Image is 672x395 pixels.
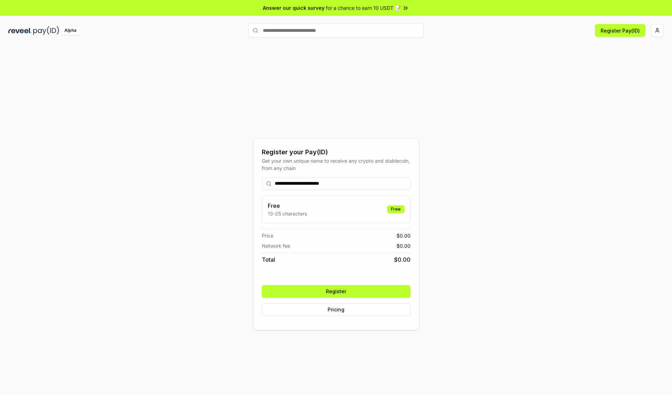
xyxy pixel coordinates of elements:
[394,255,411,264] span: $ 0.00
[268,210,307,217] p: 13-25 characters
[262,303,411,316] button: Pricing
[262,232,273,239] span: Price
[262,147,411,157] div: Register your Pay(ID)
[397,242,411,249] span: $ 0.00
[263,4,324,12] span: Answer our quick survey
[268,202,307,210] h3: Free
[262,157,411,172] div: Get your own unique name to receive any crypto and stablecoin, from any chain
[33,26,59,35] img: pay_id
[397,232,411,239] span: $ 0.00
[8,26,32,35] img: reveel_dark
[262,255,275,264] span: Total
[595,24,645,37] button: Register Pay(ID)
[262,242,290,249] span: Network fee
[61,26,80,35] div: Alpha
[262,285,411,298] button: Register
[387,205,405,213] div: Free
[326,4,401,12] span: for a chance to earn 10 USDT 📝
